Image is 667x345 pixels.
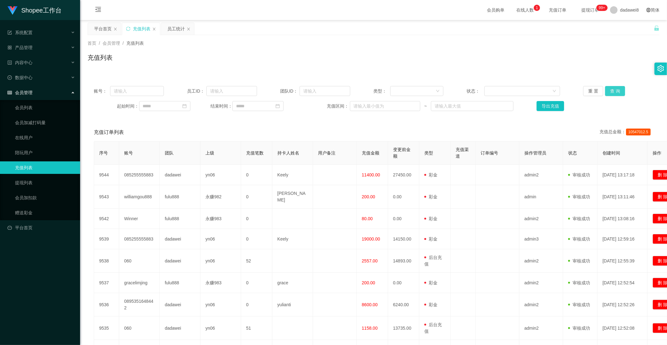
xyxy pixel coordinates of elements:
span: 状态 [568,150,577,155]
td: yn06 [200,229,241,249]
a: 赠送彩金 [15,206,75,219]
td: yn06 [200,249,241,273]
span: 彩金 [424,236,437,241]
td: [DATE] 12:52:54 [598,273,648,293]
span: 起始时间： [117,103,139,109]
span: 彩金 [424,172,437,177]
td: 9537 [94,273,119,293]
td: 永赚983 [200,273,241,293]
button: 重 置 [583,86,603,96]
td: grace [272,273,313,293]
td: dadawei [160,249,200,273]
span: 后台充值 [424,255,442,266]
td: gracelimjing [119,273,160,293]
i: 图标: calendar [275,104,280,108]
td: yn06 [200,165,241,185]
td: 14150.00 [388,229,419,249]
i: 图标: sync [126,27,130,31]
span: 审核成功 [568,302,590,307]
span: 充值金额 [362,150,379,155]
div: 充值总金额： [600,129,653,136]
td: 0 [241,273,272,293]
td: 9536 [94,293,119,317]
span: 2557.00 [362,258,378,263]
button: 查 询 [605,86,625,96]
i: 图标: menu-fold [88,0,109,20]
span: 操作管理员 [524,150,546,155]
td: 0 [241,185,272,209]
i: 图标: close [187,27,190,31]
div: 充值列表 [133,23,150,35]
input: 请输入最小值为 [350,101,420,111]
h1: Shopee工作台 [21,0,62,20]
td: fulu888 [160,185,200,209]
a: Shopee工作台 [8,8,62,13]
span: 用户备注 [318,150,336,155]
span: 审核成功 [568,172,590,177]
td: dadawei [160,165,200,185]
a: 陪玩用户 [15,146,75,159]
span: 充值列表 [126,41,144,46]
div: 员工统计 [167,23,185,35]
span: 充值订单列表 [94,129,124,136]
span: 在线人数 [513,8,537,12]
td: [DATE] 12:52:08 [598,317,648,340]
span: 产品管理 [8,45,33,50]
span: 系统配置 [8,30,33,35]
td: 9543 [94,185,119,209]
td: 9539 [94,229,119,249]
td: dadawei [160,229,200,249]
span: 账号： [94,88,110,94]
i: 图标: calendar [182,104,187,108]
a: 提现列表 [15,176,75,189]
span: 会员管理 [8,90,33,95]
i: 图标: setting [657,65,664,72]
i: 图标: down [436,89,440,94]
span: 审核成功 [568,236,590,241]
span: 审核成功 [568,326,590,331]
i: 图标: down [553,89,556,94]
span: ~ [420,103,431,109]
td: 0 [241,293,272,317]
input: 请输入最大值 [431,101,513,111]
span: 上级 [205,150,214,155]
td: 27450.00 [388,165,419,185]
td: admin2 [519,249,563,273]
a: 充值列表 [15,161,75,174]
span: 充值笔数 [246,150,264,155]
td: admin2 [519,273,563,293]
td: admin2 [519,165,563,185]
td: admin2 [519,209,563,229]
td: 51 [241,317,272,340]
i: 图标: close [152,27,156,31]
span: 8600.00 [362,302,378,307]
td: dadawei [160,317,200,340]
td: 0895351648442 [119,293,160,317]
span: 类型： [373,88,390,94]
td: admin2 [519,317,563,340]
td: 永赚982 [200,185,241,209]
td: yn06 [200,293,241,317]
a: 在线用户 [15,131,75,144]
span: 账号 [124,150,133,155]
i: 图标: global [646,8,651,12]
td: fulu888 [160,209,200,229]
td: 0.00 [388,209,419,229]
span: 审核成功 [568,258,590,263]
a: 会员加扣款 [15,191,75,204]
td: 085255555883 [119,165,160,185]
span: 19000.00 [362,236,380,241]
i: 图标: unlock [654,25,659,31]
td: admin3 [519,229,563,249]
i: 图标: profile [8,60,12,65]
sup: 1 [534,5,540,11]
span: 会员管理 [103,41,120,46]
td: 永赚983 [200,209,241,229]
sup: 282 [596,5,608,11]
span: 提现订单 [578,8,602,12]
i: 图标: appstore-o [8,45,12,50]
span: 状态： [467,88,485,94]
td: williamgou888 [119,185,160,209]
span: 后台充值 [424,322,442,334]
span: 类型 [424,150,433,155]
